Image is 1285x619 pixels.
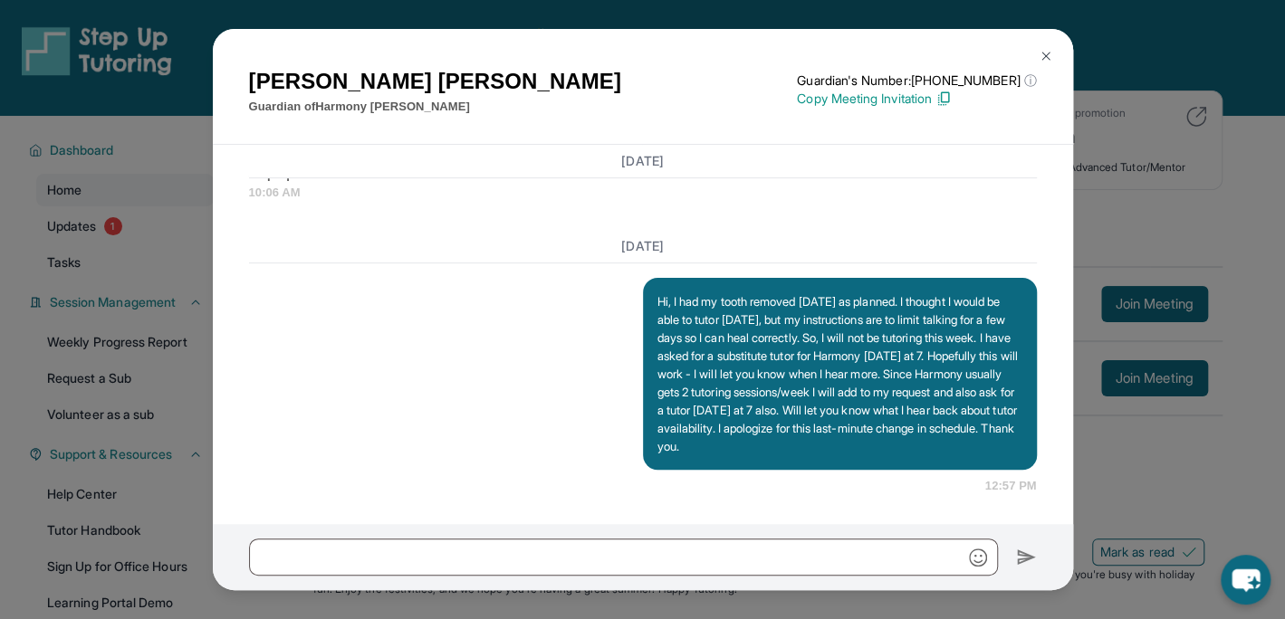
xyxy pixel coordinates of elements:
[1023,71,1036,90] span: ⓘ
[249,184,1037,202] span: 10:06 AM
[1221,555,1271,605] button: chat-button
[249,237,1037,255] h3: [DATE]
[797,90,1036,108] p: Copy Meeting Invitation
[249,98,621,116] p: Guardian of Harmony [PERSON_NAME]
[249,65,621,98] h1: [PERSON_NAME] [PERSON_NAME]
[657,292,1022,455] p: Hi, I had my tooth removed [DATE] as planned. I thought I would be able to tutor [DATE], but my i...
[797,71,1036,90] p: Guardian's Number: [PHONE_NUMBER]
[1016,547,1037,568] img: Send icon
[935,90,952,107] img: Copy Icon
[249,152,1037,170] h3: [DATE]
[969,548,987,567] img: Emoji
[1039,49,1053,63] img: Close Icon
[985,477,1037,495] span: 12:57 PM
